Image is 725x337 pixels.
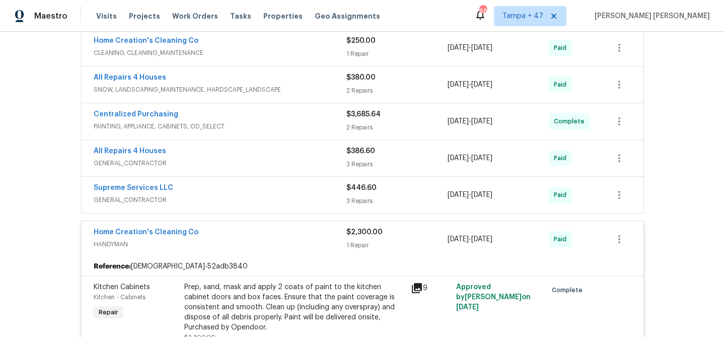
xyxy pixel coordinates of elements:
div: 3 Repairs [346,196,448,206]
span: Tampa + 47 [502,11,543,21]
span: Kitchen - Cabinets [94,294,146,300]
div: 3 Repairs [346,159,448,169]
span: Work Orders [172,11,218,21]
span: $386.60 [346,148,375,155]
span: Paid [554,80,570,90]
a: Home Creation's Cleaning Co [94,229,198,236]
span: Geo Assignments [315,11,380,21]
span: - [448,190,492,200]
span: [DATE] [448,191,469,198]
span: - [448,116,492,126]
span: PAINTING, APPLIANCE, CABINETS, OD_SELECT [94,121,346,131]
div: 2 Repairs [346,86,448,96]
span: Paid [554,190,570,200]
span: - [448,43,492,53]
span: [DATE] [471,44,492,51]
div: 681 [479,6,486,16]
span: $446.60 [346,184,377,191]
span: Complete [552,285,587,295]
a: All Repairs 4 Houses [94,74,166,81]
span: [DATE] [471,155,492,162]
span: Tasks [230,13,251,20]
span: [DATE] [471,81,492,88]
span: Properties [263,11,303,21]
span: Complete [554,116,589,126]
b: Reference: [94,261,131,272]
span: Paid [554,234,570,244]
span: Maestro [34,11,67,21]
span: [DATE] [448,44,469,51]
span: Approved by [PERSON_NAME] on [456,284,531,311]
span: GENERAL_CONTRACTOR [94,195,346,205]
span: - [448,153,492,163]
span: [DATE] [448,81,469,88]
span: CLEANING, CLEANING_MAINTENANCE [94,48,346,58]
span: [PERSON_NAME] [PERSON_NAME] [591,11,710,21]
span: [DATE] [448,236,469,243]
span: Paid [554,153,570,163]
span: Visits [96,11,117,21]
a: Centralized Purchasing [94,111,178,118]
span: HANDYMAN [94,239,346,249]
span: [DATE] [448,118,469,125]
span: [DATE] [448,155,469,162]
span: [DATE] [471,118,492,125]
span: - [448,80,492,90]
span: Kitchen Cabinets [94,284,150,291]
div: 2 Repairs [346,122,448,132]
div: 1 Repair [346,49,448,59]
div: [DEMOGRAPHIC_DATA]-52adb3840 [82,257,643,276]
span: GENERAL_CONTRACTOR [94,158,346,168]
span: Paid [554,43,570,53]
span: $250.00 [346,37,376,44]
span: [DATE] [471,191,492,198]
div: 9 [411,282,450,294]
div: Prep, sand, mask and apply 2 coats of paint to the kitchen cabinet doors and box faces. Ensure th... [184,282,405,332]
span: Repair [95,307,122,317]
span: - [448,234,492,244]
a: Home Creation's Cleaning Co [94,37,198,44]
span: SNOW, LANDSCAPING_MAINTENANCE, HARDSCAPE_LANDSCAPE [94,85,346,95]
span: [DATE] [471,236,492,243]
a: All Repairs 4 Houses [94,148,166,155]
div: 1 Repair [346,240,448,250]
span: Projects [129,11,160,21]
span: $2,300.00 [346,229,383,236]
span: $3,685.64 [346,111,381,118]
a: Supreme Services LLC [94,184,173,191]
span: [DATE] [456,304,479,311]
span: $380.00 [346,74,376,81]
